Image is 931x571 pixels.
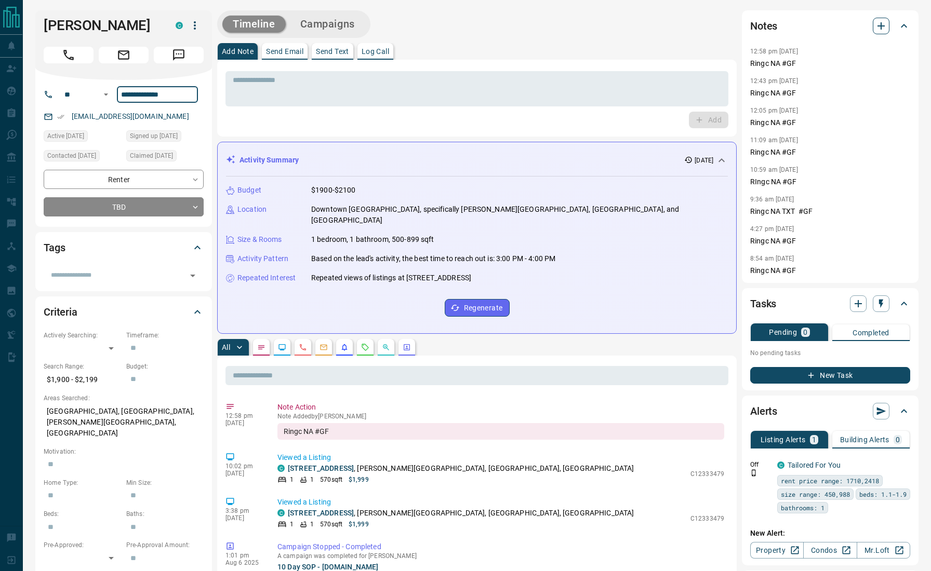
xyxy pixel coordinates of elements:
[781,475,879,486] span: rent price range: 1710,2418
[320,475,342,484] p: 570 sqft
[290,16,365,33] button: Campaigns
[853,329,889,336] p: Completed
[690,514,724,523] p: C12333479
[695,156,713,165] p: [DATE]
[226,151,728,170] div: Activity Summary[DATE]
[750,147,910,158] p: Ringc NA #GF
[750,295,776,312] h2: Tasks
[750,367,910,384] button: New Task
[257,343,265,351] svg: Notes
[750,206,910,217] p: Ringc NA TXT #GF
[126,362,204,371] p: Budget:
[840,436,889,443] p: Building Alerts
[340,343,349,351] svg: Listing Alerts
[225,507,262,514] p: 3:38 pm
[311,253,555,264] p: Based on the lead's activity, the best time to reach out is: 3:00 PM - 4:00 PM
[311,204,728,226] p: Downtown [GEOGRAPHIC_DATA], specifically [PERSON_NAME][GEOGRAPHIC_DATA], [GEOGRAPHIC_DATA], and [...
[44,170,204,189] div: Renter
[72,112,189,120] a: [EMAIL_ADDRESS][DOMAIN_NAME]
[361,343,369,351] svg: Requests
[750,542,804,559] a: Property
[225,514,262,522] p: [DATE]
[47,151,96,161] span: Contacted [DATE]
[781,502,824,513] span: bathrooms: 1
[222,48,254,55] p: Add Note
[445,299,510,317] button: Regenerate
[237,204,267,215] p: Location
[44,403,204,442] p: [GEOGRAPHIC_DATA], [GEOGRAPHIC_DATA], [PERSON_NAME][GEOGRAPHIC_DATA], [GEOGRAPHIC_DATA]
[44,362,121,371] p: Search Range:
[277,413,724,420] p: Note Added by [PERSON_NAME]
[185,268,200,283] button: Open
[277,402,724,413] p: Note Action
[225,419,262,427] p: [DATE]
[237,185,261,196] p: Budget
[859,489,907,499] span: beds: 1.1-1.9
[812,436,816,443] p: 1
[277,509,285,516] div: condos.ca
[750,399,910,424] div: Alerts
[316,48,349,55] p: Send Text
[44,47,94,63] span: Call
[44,331,121,340] p: Actively Searching:
[225,412,262,419] p: 12:58 pm
[44,235,204,260] div: Tags
[44,478,121,487] p: Home Type:
[277,541,724,552] p: Campaign Stopped - Completed
[750,196,794,203] p: 9:36 am [DATE]
[750,176,910,187] p: RIngc NA #GF
[222,344,230,351] p: All
[277,497,724,508] p: Viewed a Listing
[44,540,121,550] p: Pre-Approved:
[750,403,777,419] h2: Alerts
[750,88,910,99] p: Ringc NA #GF
[288,509,354,517] a: [STREET_ADDRESS]
[126,540,204,550] p: Pre-Approval Amount:
[277,465,285,472] div: condos.ca
[290,475,294,484] p: 1
[240,155,299,166] p: Activity Summary
[788,461,841,469] a: Tailored For You
[750,117,910,128] p: Ringc NA #GF
[277,563,378,571] a: 10 Day SOP - [DOMAIN_NAME]
[781,489,850,499] span: size range: 450,988
[126,509,204,519] p: Baths:
[750,469,757,477] svg: Push Notification Only
[777,461,784,469] div: condos.ca
[130,151,173,161] span: Claimed [DATE]
[277,423,724,440] div: Ringc NA #GF
[288,464,354,472] a: [STREET_ADDRESS]
[44,17,160,34] h1: [PERSON_NAME]
[750,18,777,34] h2: Notes
[44,393,204,403] p: Areas Searched:
[44,197,204,216] div: TBD
[750,77,798,85] p: 12:43 pm [DATE]
[126,478,204,487] p: Min Size:
[225,470,262,477] p: [DATE]
[750,225,794,233] p: 4:27 pm [DATE]
[320,343,328,351] svg: Emails
[750,255,794,262] p: 8:54 am [DATE]
[176,22,183,29] div: condos.ca
[126,331,204,340] p: Timeframe:
[403,343,411,351] svg: Agent Actions
[769,329,797,336] p: Pending
[277,452,724,463] p: Viewed a Listing
[154,47,204,63] span: Message
[47,131,84,141] span: Active [DATE]
[277,552,724,560] p: A campaign was completed for [PERSON_NAME]
[44,300,204,324] div: Criteria
[222,16,286,33] button: Timeline
[44,239,65,256] h2: Tags
[896,436,900,443] p: 0
[349,520,369,529] p: $1,999
[99,47,149,63] span: Email
[237,273,296,283] p: Repeated Interest
[266,48,303,55] p: Send Email
[310,475,314,484] p: 1
[320,520,342,529] p: 570 sqft
[750,265,910,276] p: Ringc NA #GF
[750,291,910,316] div: Tasks
[225,463,262,470] p: 10:02 pm
[382,343,390,351] svg: Opportunities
